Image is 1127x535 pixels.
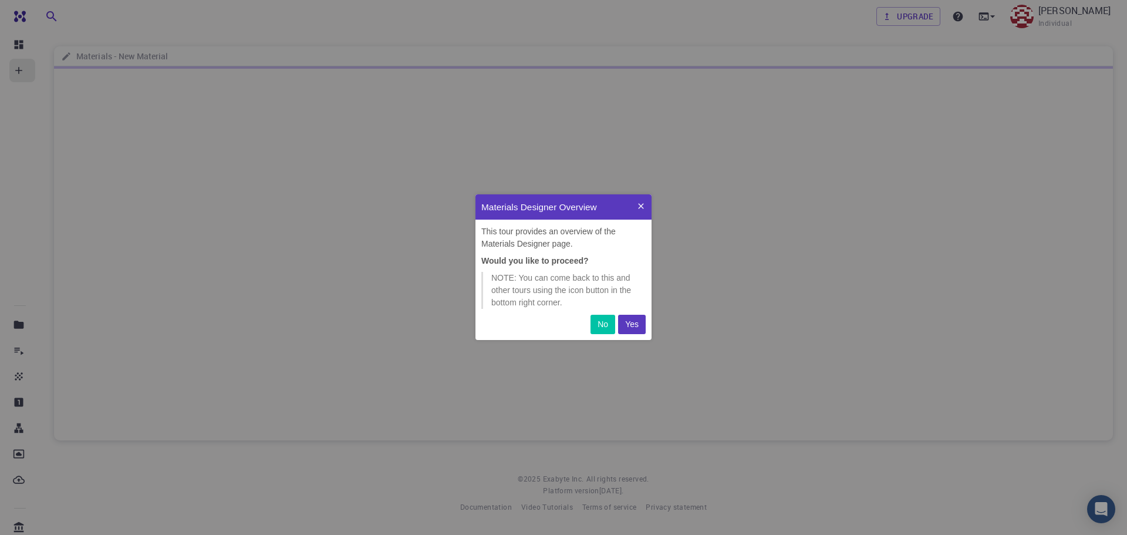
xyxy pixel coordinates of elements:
[618,315,646,334] button: Yes
[23,8,66,19] span: Support
[491,272,637,309] p: NOTE: You can come back to this and other tours using the icon button in the bottom right corner.
[481,256,589,265] strong: Would you like to proceed?
[598,318,608,331] p: No
[625,318,639,331] p: Yes
[481,200,630,214] p: Materials Designer Overview
[630,194,652,220] button: Quit Tour
[591,315,615,334] button: No
[481,226,646,250] p: This tour provides an overview of the Materials Designer page.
